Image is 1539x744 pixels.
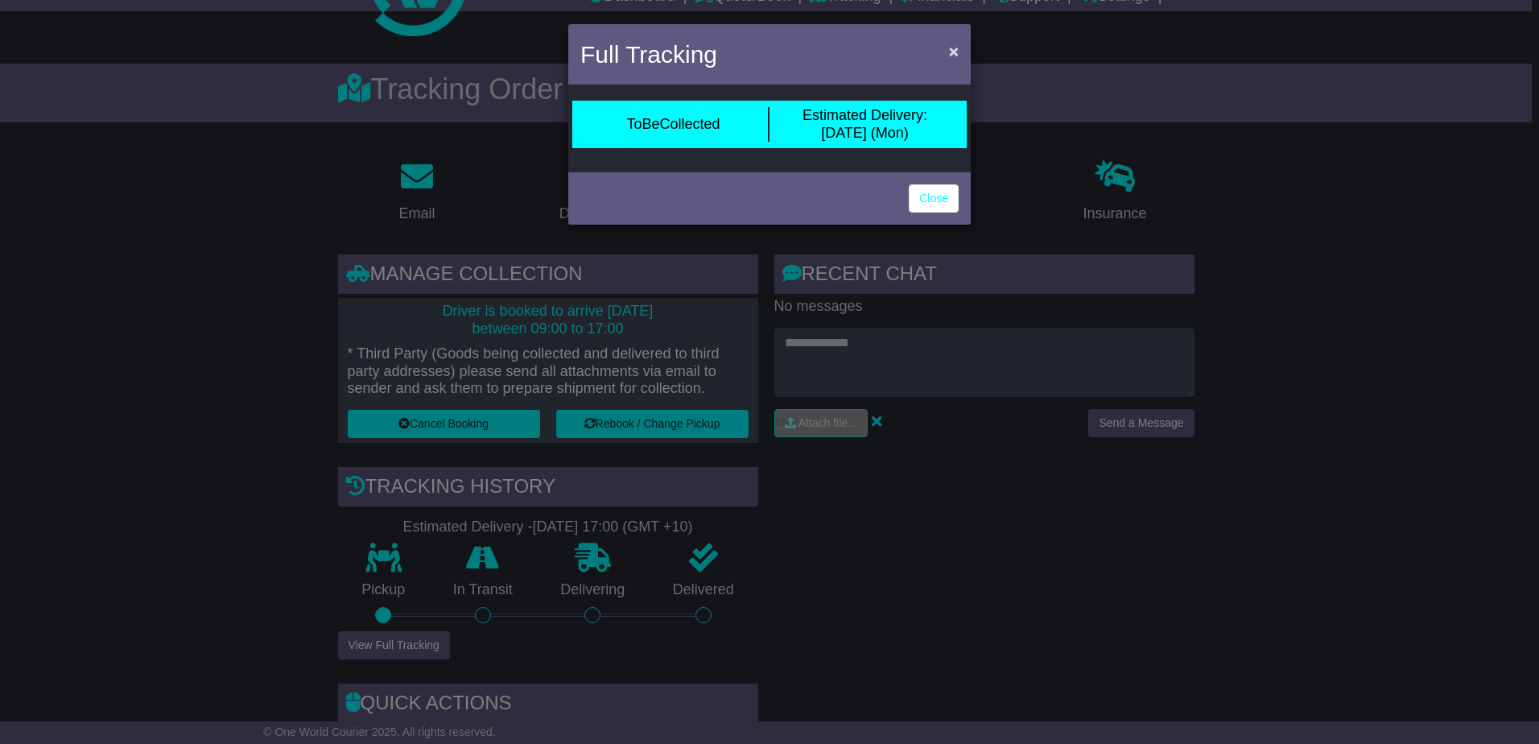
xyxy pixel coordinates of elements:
[580,36,717,72] h4: Full Tracking
[941,35,967,68] button: Close
[803,107,927,142] div: [DATE] (Mon)
[626,116,720,134] div: ToBeCollected
[949,42,959,60] span: ×
[803,107,927,123] span: Estimated Delivery:
[909,184,959,213] a: Close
